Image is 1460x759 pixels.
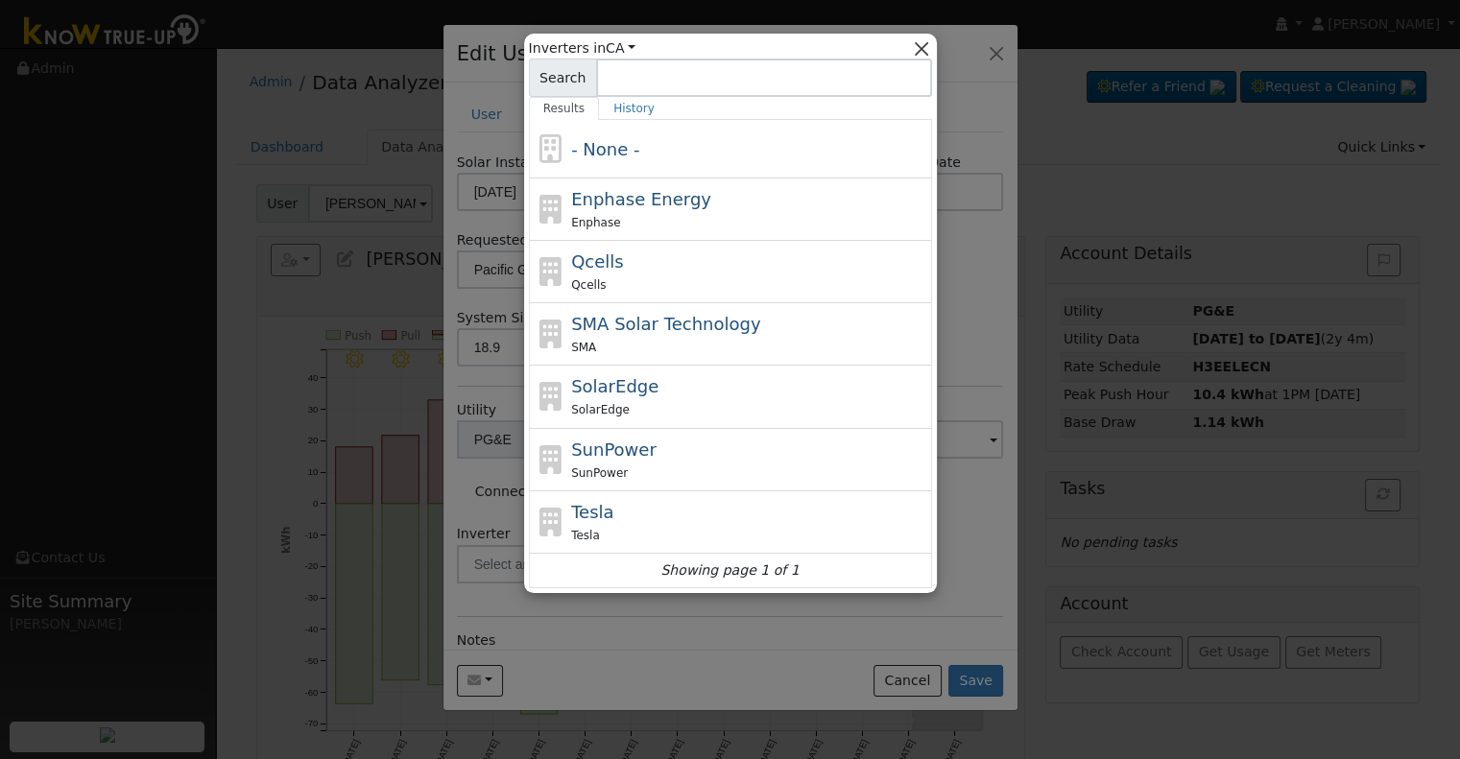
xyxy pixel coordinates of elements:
span: - None - [571,139,639,159]
span: Qcells [571,251,624,272]
span: SMA Solar Technology [571,314,760,334]
span: SMA [571,341,596,354]
span: Enphase Energy [571,189,711,209]
span: SolarEdge [571,376,658,396]
span: SolarEdge [571,403,630,416]
i: Showing page 1 of 1 [660,560,799,581]
span: Qcells [571,278,606,292]
span: Enphase [571,216,620,229]
span: SunPower [571,439,657,460]
span: Search [529,59,597,97]
span: Tesla [571,502,613,522]
a: History [599,97,669,120]
span: SunPower [571,466,628,480]
span: Tesla [571,529,600,542]
a: Results [529,97,600,120]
